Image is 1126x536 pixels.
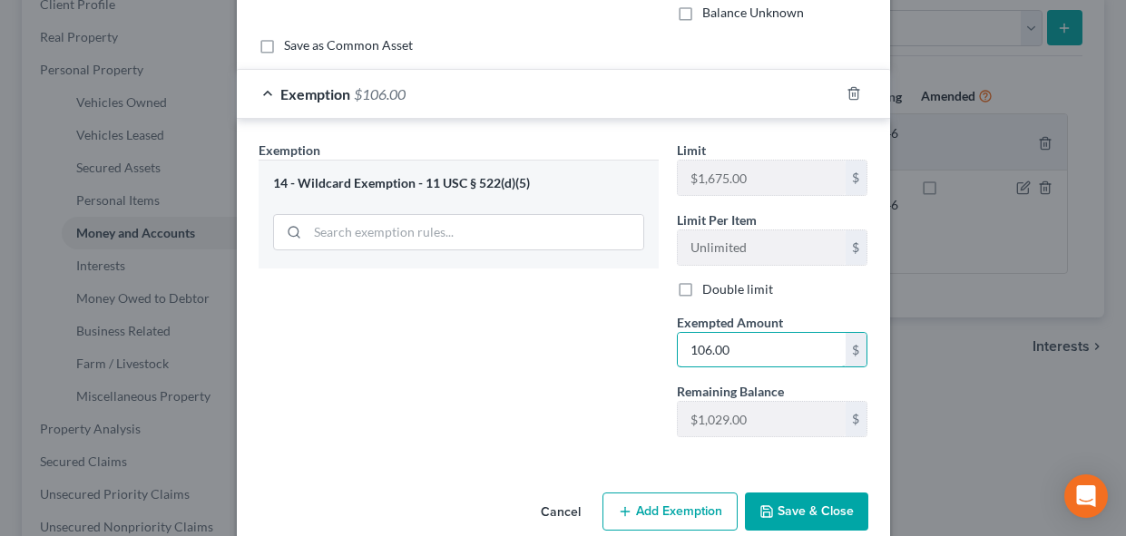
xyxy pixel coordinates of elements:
[308,215,643,249] input: Search exemption rules...
[846,333,867,367] div: $
[677,142,706,158] span: Limit
[677,210,757,229] label: Limit Per Item
[846,402,867,436] div: $
[846,161,867,195] div: $
[677,382,784,401] label: Remaining Balance
[354,85,406,102] span: $106.00
[677,315,783,330] span: Exempted Amount
[678,230,846,265] input: --
[745,492,868,531] button: Save & Close
[678,402,846,436] input: --
[602,492,738,531] button: Add Exemption
[284,36,413,54] label: Save as Common Asset
[526,494,595,531] button: Cancel
[259,142,320,158] span: Exemption
[702,4,804,22] label: Balance Unknown
[678,161,846,195] input: --
[702,280,773,298] label: Double limit
[846,230,867,265] div: $
[1064,474,1108,518] div: Open Intercom Messenger
[273,175,644,192] div: 14 - Wildcard Exemption - 11 USC § 522(d)(5)
[280,85,350,102] span: Exemption
[678,333,846,367] input: 0.00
